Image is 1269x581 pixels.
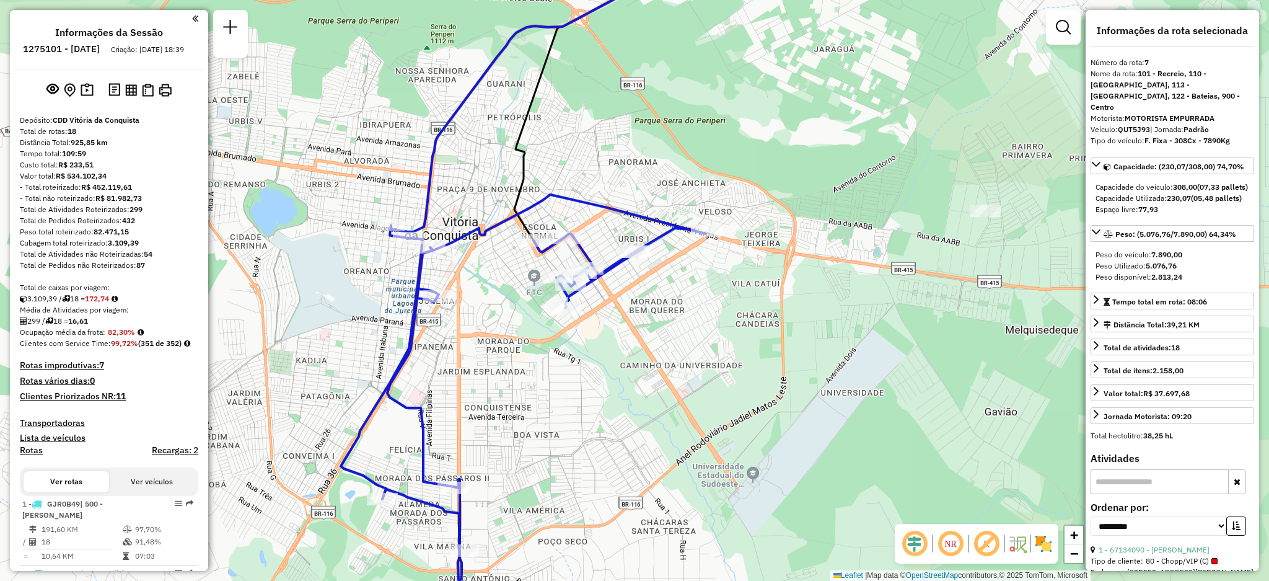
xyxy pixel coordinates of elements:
[22,499,103,520] span: | 500 - [PERSON_NAME]
[1191,193,1242,203] strong: (05,48 pallets)
[20,159,198,171] div: Custo total:
[1091,316,1254,332] a: Distância Total:39,21 KM
[20,391,198,402] h4: Clientes Priorizados NR:
[20,317,27,325] i: Total de Atividades
[20,115,198,126] div: Depósito:
[138,339,182,348] strong: (351 de 352)
[1091,567,1254,578] div: Endereço: [STREET_ADDRESS][PERSON_NAME]
[20,260,198,271] div: Total de Pedidos não Roteirizados:
[936,529,965,559] span: Ocultar NR
[90,375,95,386] strong: 0
[20,182,198,193] div: - Total roteirizado:
[1146,261,1177,270] strong: 5.076,76
[1091,430,1254,441] div: Total hectolitro:
[1113,162,1244,171] span: Capacidade: (230,07/308,00) 74,70%
[47,569,81,578] span: QUX6B32
[1104,411,1192,422] div: Jornada Motorista: 09:20
[134,536,193,548] td: 91,48%
[47,499,80,508] span: GJR0B49
[106,44,189,55] div: Criação: [DATE] 18:39
[1091,113,1254,124] div: Motorista:
[144,249,152,259] strong: 54
[1096,260,1249,272] div: Peso Utilizado:
[184,340,190,347] em: Rotas cross docking consideradas
[1091,177,1254,220] div: Capacidade: (230,07/308,00) 74,70%
[1183,125,1209,134] strong: Padrão
[68,316,88,326] strong: 16,61
[20,249,198,260] div: Total de Atividades não Roteirizadas:
[68,126,76,136] strong: 18
[56,171,107,180] strong: R$ 534.102,34
[1091,225,1254,242] a: Peso: (5.076,76/7.890,00) 64,34%
[20,171,198,182] div: Valor total:
[1173,182,1197,192] strong: 308,00
[175,569,182,577] em: Opções
[1167,320,1200,329] span: 39,21 KM
[41,550,122,562] td: 10,64 KM
[85,294,109,303] strong: 172,74
[41,536,122,548] td: 18
[111,339,138,348] strong: 99,72%
[152,445,198,456] h4: Recargas: 2
[20,360,198,371] h4: Rotas improdutivas:
[108,327,135,337] strong: 82,30%
[62,149,86,158] strong: 109:59
[55,27,163,38] h4: Informações da Sessão
[1091,135,1254,146] div: Tipo do veículo:
[1143,389,1190,398] strong: R$ 37.697,68
[20,226,198,237] div: Peso total roteirizado:
[139,81,156,99] button: Visualizar Romaneio
[20,237,198,249] div: Cubagem total roteirizado:
[1096,272,1249,283] div: Peso disponível:
[29,526,37,533] i: Distância Total
[41,523,122,536] td: 191,60 KM
[20,126,198,137] div: Total de rotas:
[1008,534,1027,554] img: Fluxo de ruas
[1091,157,1254,174] a: Capacidade: (230,07/308,00) 74,70%
[44,80,61,100] button: Exibir sessão original
[1151,250,1182,259] strong: 7.890,00
[1091,25,1254,37] h4: Informações da rota selecionada
[81,182,132,192] strong: R$ 452.119,61
[1153,366,1183,375] strong: 2.158,00
[20,445,43,456] a: Rotas
[22,499,103,520] span: 1 -
[1091,339,1254,355] a: Total de atividades:18
[1167,193,1191,203] strong: 230,07
[1091,57,1254,68] div: Número da rota:
[99,360,104,371] strong: 7
[61,81,78,100] button: Centralizar mapa no depósito ou ponto de apoio
[20,418,198,428] h4: Transportadoras
[1091,293,1254,309] a: Tempo total em rota: 08:06
[1051,15,1076,40] a: Exibir filtros
[29,538,37,546] i: Total de Atividades
[106,81,123,100] button: Logs desbloquear sessão
[112,295,118,303] i: Meta Caixas/viagem: 197,70 Diferença: -24,96
[970,205,1001,217] div: Atividade não roteirizada - SUPERMERCADO PETYBOM
[20,148,198,159] div: Tempo total:
[1091,244,1254,288] div: Peso: (5.076,76/7.890,00) 64,34%
[20,433,198,443] h4: Lista de veículos
[865,571,867,580] span: |
[20,327,105,337] span: Ocupação média da frota:
[175,500,182,507] em: Opções
[71,138,108,147] strong: 925,85 km
[20,376,198,386] h4: Rotas vários dias:
[1070,527,1078,543] span: +
[78,81,96,100] button: Painel de Sugestão
[20,215,198,226] div: Total de Pedidos Roteirizados:
[1070,546,1078,561] span: −
[1091,500,1254,515] label: Ordenar por:
[186,500,193,507] em: Rota exportada
[1138,205,1158,214] strong: 77,93
[20,316,198,327] div: 299 / 18 =
[1144,58,1149,67] strong: 7
[972,529,1001,559] span: Exibir rótulo
[1197,182,1248,192] strong: (07,33 pallets)
[1096,182,1249,193] div: Capacidade do veículo:
[1146,556,1218,567] span: 80 - Chopp/VIP (C)
[1091,361,1254,378] a: Total de itens:2.158,00
[1096,250,1182,259] span: Peso do veículo:
[192,11,198,25] a: Clique aqui para minimizar o painel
